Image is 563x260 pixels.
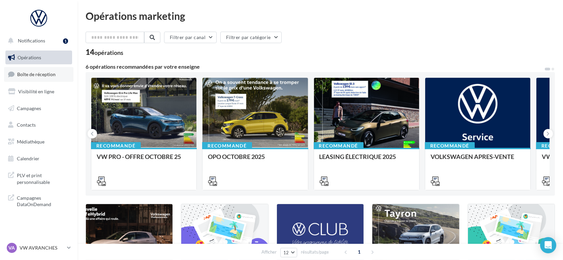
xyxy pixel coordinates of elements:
button: Filtrer par canal [164,32,217,43]
span: PLV et print personnalisable [17,171,69,185]
div: 14 [86,48,123,56]
span: 1 [354,247,365,257]
button: 12 [280,248,298,257]
div: 1 [63,38,68,44]
div: OPO OCTOBRE 2025 [208,153,302,167]
span: résultats/page [301,249,329,255]
div: Recommandé [314,142,364,150]
div: LEASING ÉLECTRIQUE 2025 [319,153,414,167]
span: Campagnes [17,105,41,111]
a: Contacts [4,118,73,132]
span: 12 [283,250,289,255]
div: VOLKSWAGEN APRES-VENTE [431,153,525,167]
span: Opérations [18,55,41,60]
span: Contacts [17,122,36,128]
a: Campagnes DataOnDemand [4,191,73,210]
div: opérations [94,50,123,56]
a: Boîte de réception [4,67,73,82]
div: Recommandé [202,142,252,150]
p: VW AVRANCHES [20,245,64,251]
div: VW PRO - OFFRE OCTOBRE 25 [97,153,191,167]
span: Calendrier [17,156,39,161]
a: PLV et print personnalisable [4,168,73,188]
span: Notifications [18,38,45,43]
a: Campagnes [4,101,73,116]
a: Calendrier [4,152,73,166]
div: Recommandé [425,142,475,150]
span: Médiathèque [17,139,44,144]
button: Filtrer par catégorie [220,32,282,43]
div: Opérations marketing [86,11,555,21]
div: Recommandé [91,142,141,150]
span: Visibilité en ligne [18,89,54,94]
span: Afficher [261,249,277,255]
span: Boîte de réception [17,71,56,77]
a: Opérations [4,51,73,65]
span: VA [9,245,15,251]
a: Médiathèque [4,135,73,149]
button: Notifications 1 [4,34,71,48]
span: Campagnes DataOnDemand [17,193,69,208]
div: Open Intercom Messenger [540,237,556,253]
a: VA VW AVRANCHES [5,241,72,254]
div: 6 opérations recommandées par votre enseigne [86,64,544,69]
a: Visibilité en ligne [4,85,73,99]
